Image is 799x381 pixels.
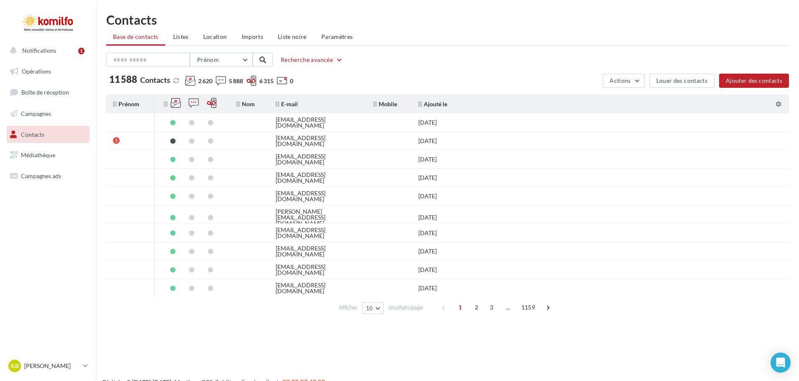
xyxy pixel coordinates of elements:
div: [DATE] [418,215,437,220]
div: [PERSON_NAME][EMAIL_ADDRESS][DOMAIN_NAME] [276,209,360,226]
span: Actions [609,77,630,84]
div: [DATE] [418,285,437,291]
a: Boîte de réception [5,83,91,101]
button: Prénom [190,53,253,67]
span: Afficher [339,304,358,312]
span: Paramètres [321,33,353,40]
div: [EMAIL_ADDRESS][DOMAIN_NAME] [276,117,360,128]
span: Location [203,33,227,40]
span: Campagnes [21,110,51,117]
span: Ajouté le [418,100,447,107]
span: Médiathèque [21,151,55,159]
h1: Contacts [106,13,789,26]
a: Contacts [5,126,91,143]
span: Liste noire [278,33,307,40]
div: [DATE] [418,138,437,144]
span: KB [11,362,19,370]
div: [EMAIL_ADDRESS][DOMAIN_NAME] [276,227,360,239]
p: [PERSON_NAME] [24,362,80,370]
div: 1 [78,48,85,54]
span: 5 888 [229,77,243,85]
div: [EMAIL_ADDRESS][DOMAIN_NAME] [276,264,360,276]
div: [EMAIL_ADDRESS][DOMAIN_NAME] [276,135,360,147]
span: Contacts [21,130,44,138]
span: Notifications [22,47,56,54]
div: [EMAIL_ADDRESS][DOMAIN_NAME] [276,172,360,184]
button: Recherche avancée [277,55,346,65]
div: [EMAIL_ADDRESS][DOMAIN_NAME] [276,245,360,257]
div: [DATE] [418,230,437,236]
div: [DATE] [418,193,437,199]
button: Louer des contacts [649,74,714,88]
div: Open Intercom Messenger [771,353,791,373]
a: Campagnes [5,105,91,123]
span: 1159 [518,301,538,314]
div: [DATE] [418,156,437,162]
a: Médiathèque [5,146,91,164]
div: [DATE] [418,267,437,273]
span: 10 [366,305,373,312]
div: [EMAIL_ADDRESS][DOMAIN_NAME] [276,153,360,165]
a: Opérations [5,63,91,80]
span: 3 [485,301,499,314]
span: Campagnes ads [21,172,61,179]
span: 0 [290,77,293,85]
span: résultats/page [388,304,423,312]
div: [DATE] [418,175,437,181]
a: Campagnes ads [5,167,91,185]
span: Prénom [113,100,139,107]
span: Listes [173,33,189,40]
button: Notifications 1 [5,42,88,59]
span: 6 315 [259,77,274,85]
span: 2 [470,301,484,314]
span: 11 588 [109,75,137,84]
span: Imports [242,33,263,40]
div: [EMAIL_ADDRESS][DOMAIN_NAME] [276,282,360,294]
button: Ajouter des contacts [719,74,789,88]
span: ... [502,301,515,314]
button: 10 [362,302,384,314]
button: Actions [602,74,644,88]
span: Boîte de réception [21,89,69,96]
a: KB [PERSON_NAME] [7,358,90,374]
div: [DATE] [418,120,437,125]
span: E-mail [276,100,298,107]
span: Mobile [373,100,397,107]
span: Opérations [22,68,51,75]
div: [DATE] [418,248,437,254]
span: Prénom [197,56,219,63]
span: Nom [236,100,255,107]
span: 2 620 [198,77,213,85]
span: 1 [454,301,467,314]
div: [EMAIL_ADDRESS][DOMAIN_NAME] [276,190,360,202]
span: Contacts [140,75,170,84]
